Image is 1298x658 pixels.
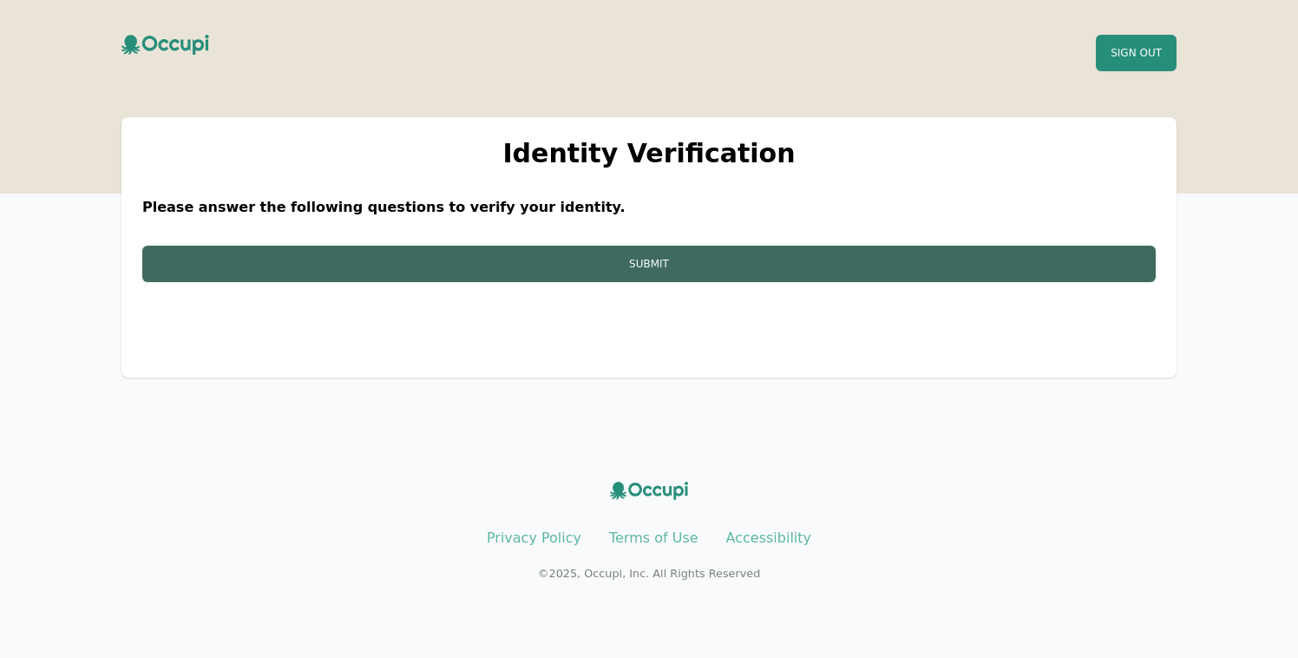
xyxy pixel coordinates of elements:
[1096,35,1177,71] button: Sign Out
[609,530,698,546] a: Terms of Use
[142,138,1156,169] h1: Identity Verification
[142,246,1156,282] button: Submit
[538,567,761,580] small: © 2025 , Occupi, Inc. All Rights Reserved
[487,530,581,546] a: Privacy Policy
[142,199,626,215] strong: Please answer the following questions to verify your identity.
[726,530,811,546] a: Accessibility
